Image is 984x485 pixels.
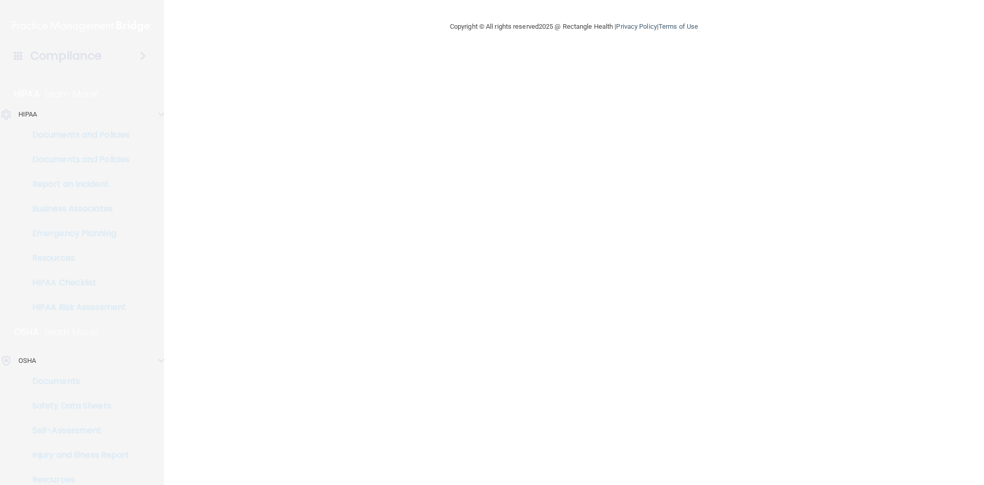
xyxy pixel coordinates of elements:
[45,88,99,100] p: Learn More!
[14,326,39,338] p: OSHA
[14,88,40,100] p: HIPAA
[18,355,36,367] p: OSHA
[616,23,657,30] a: Privacy Policy
[7,401,147,411] p: Safety Data Sheets
[7,425,147,436] p: Self-Assessment
[7,278,147,288] p: HIPAA Checklist
[7,179,147,189] p: Report an Incident
[18,108,37,121] p: HIPAA
[7,228,147,239] p: Emergency Planning
[7,204,147,214] p: Business Associates
[7,450,147,460] p: Injury and Illness Report
[7,475,147,485] p: Resources
[659,23,698,30] a: Terms of Use
[30,49,101,63] h4: Compliance
[45,326,99,338] p: Learn More!
[7,376,147,386] p: Documents
[7,302,147,313] p: HIPAA Risk Assessment
[7,253,147,263] p: Resources
[12,16,152,36] img: PMB logo
[7,154,147,165] p: Documents and Policies
[7,130,147,140] p: Documents and Policies
[387,10,761,43] div: Copyright © All rights reserved 2025 @ Rectangle Health | |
